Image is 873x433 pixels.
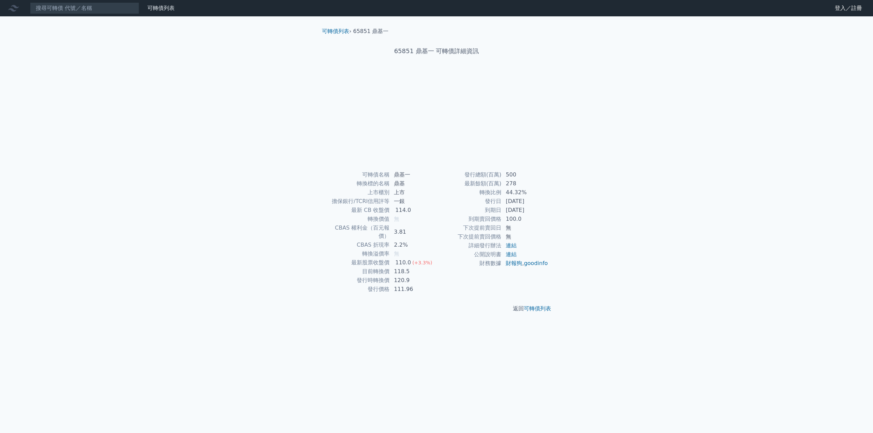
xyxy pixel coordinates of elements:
td: 下次提前賣回日 [436,223,502,232]
a: 連結 [506,242,517,249]
td: 500 [502,170,548,179]
td: 到期賣回價格 [436,215,502,223]
td: CBAS 折現率 [325,241,390,249]
td: 一銀 [390,197,436,206]
a: 可轉債列表 [524,305,551,312]
td: 公開說明書 [436,250,502,259]
td: 278 [502,179,548,188]
li: › [322,27,351,35]
td: [DATE] [502,197,548,206]
td: 轉換溢價率 [325,249,390,258]
td: 120.9 [390,276,436,285]
td: 無 [502,223,548,232]
p: 返回 [316,305,557,313]
a: goodinfo [524,260,548,266]
div: 114.0 [394,206,412,214]
td: , [502,259,548,268]
td: 發行日 [436,197,502,206]
a: 可轉債列表 [322,28,349,34]
a: 可轉債列表 [147,5,175,11]
a: 財報狗 [506,260,522,266]
td: 111.96 [390,285,436,294]
td: 無 [502,232,548,241]
td: 擔保銀行/TCRI信用評等 [325,197,390,206]
td: 最新餘額(百萬) [436,179,502,188]
td: 2.2% [390,241,436,249]
td: 可轉債名稱 [325,170,390,179]
td: CBAS 權利金（百元報價） [325,223,390,241]
a: 登入／註冊 [829,3,868,14]
td: 上市 [390,188,436,197]
li: 65851 鼎基一 [353,27,389,35]
div: 110.0 [394,259,412,267]
td: 轉換標的名稱 [325,179,390,188]
td: 發行價格 [325,285,390,294]
td: 鼎基一 [390,170,436,179]
td: 發行總額(百萬) [436,170,502,179]
span: (+3.3%) [412,260,432,265]
input: 搜尋可轉債 代號／名稱 [30,2,139,14]
td: 到期日 [436,206,502,215]
td: 鼎基 [390,179,436,188]
td: 最新 CB 收盤價 [325,206,390,215]
td: 發行時轉換價 [325,276,390,285]
td: 最新股票收盤價 [325,258,390,267]
td: 118.5 [390,267,436,276]
td: 3.81 [390,223,436,241]
td: 100.0 [502,215,548,223]
td: 轉換比例 [436,188,502,197]
td: [DATE] [502,206,548,215]
td: 轉換價值 [325,215,390,223]
td: 下次提前賣回價格 [436,232,502,241]
td: 詳細發行辦法 [436,241,502,250]
td: 上市櫃別 [325,188,390,197]
span: 無 [394,216,399,222]
td: 目前轉換價 [325,267,390,276]
td: 44.32% [502,188,548,197]
td: 財務數據 [436,259,502,268]
h1: 65851 鼎基一 可轉債詳細資訊 [316,46,557,56]
a: 連結 [506,251,517,258]
span: 無 [394,250,399,257]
